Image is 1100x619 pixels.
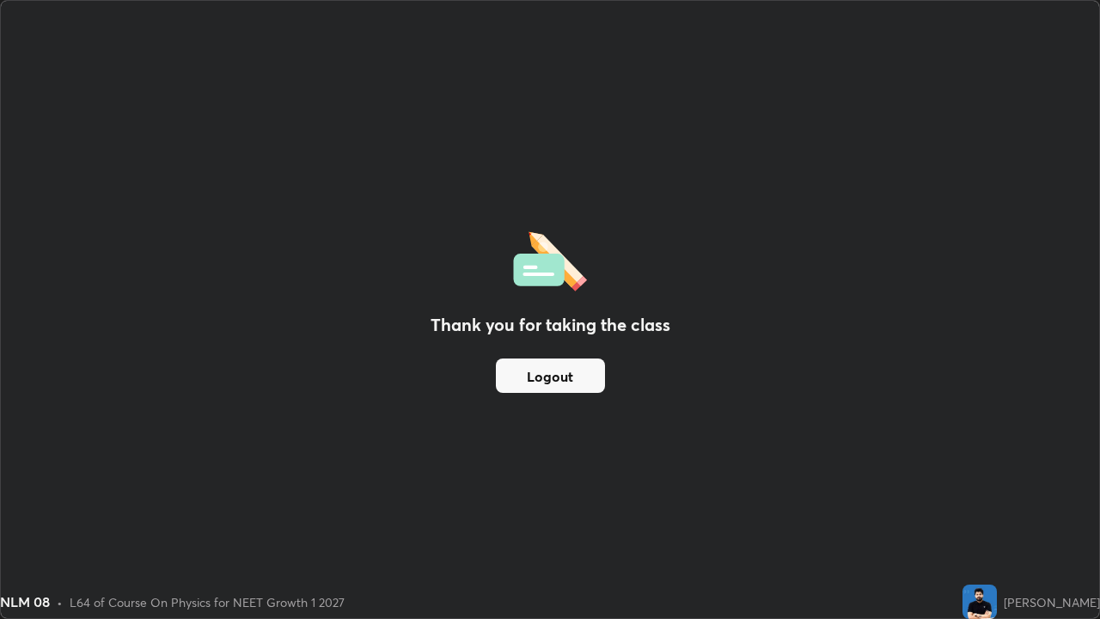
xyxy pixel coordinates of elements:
div: • [57,593,63,611]
img: offlineFeedback.1438e8b3.svg [513,226,587,291]
div: L64 of Course On Physics for NEET Growth 1 2027 [70,593,345,611]
img: 83a18a2ccf0346ec988349b1c8dfe260.jpg [962,585,997,619]
div: [PERSON_NAME] [1004,593,1100,611]
button: Logout [496,359,605,393]
h2: Thank you for taking the class [431,312,670,338]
